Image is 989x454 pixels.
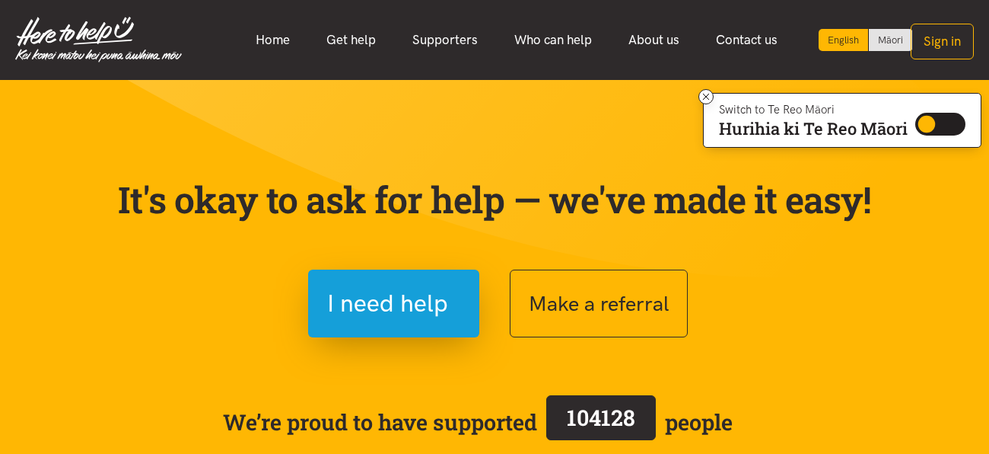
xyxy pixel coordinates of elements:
p: Hurihia ki Te Reo Māori [719,122,908,136]
a: Home [237,24,308,56]
div: Current language [819,29,869,51]
span: I need help [327,284,448,323]
button: Make a referral [510,270,688,337]
a: Get help [308,24,394,56]
a: 104128 [537,392,665,452]
a: Who can help [496,24,610,56]
span: 104128 [567,403,635,432]
span: We’re proud to have supported people [223,392,733,452]
p: Switch to Te Reo Māori [719,105,908,114]
a: About us [610,24,698,56]
div: Language toggle [819,29,913,51]
a: Switch to Te Reo Māori [869,29,912,51]
a: Contact us [698,24,796,56]
button: I need help [308,270,479,337]
button: Sign in [911,24,974,59]
img: Home [15,17,182,62]
p: It's okay to ask for help — we've made it easy! [114,177,875,222]
a: Supporters [394,24,496,56]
